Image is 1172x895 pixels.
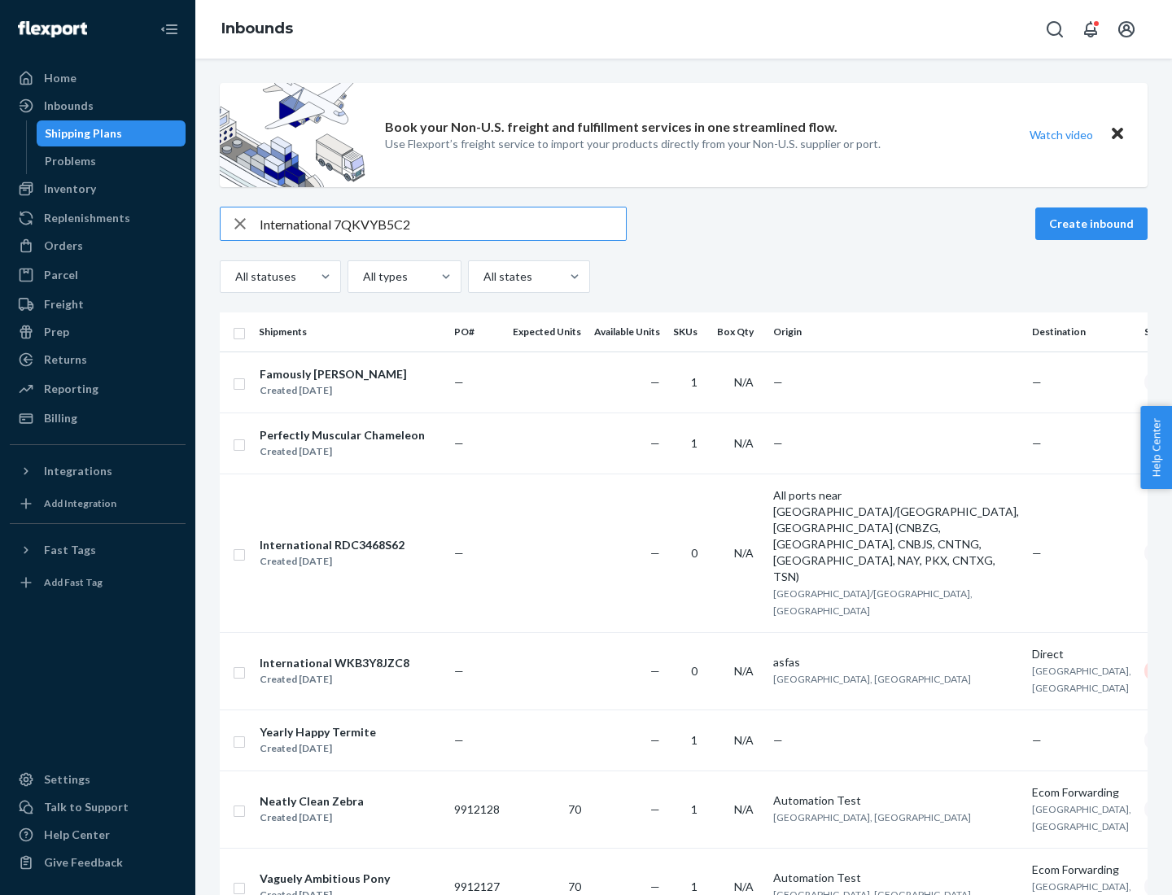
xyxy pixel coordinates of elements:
[734,436,754,450] span: N/A
[10,233,186,259] a: Orders
[650,733,660,747] span: —
[650,436,660,450] span: —
[650,375,660,389] span: —
[734,733,754,747] span: N/A
[773,792,1019,809] div: Automation Test
[1025,312,1138,351] th: Destination
[361,268,363,285] input: All types
[691,802,698,816] span: 1
[1032,665,1131,694] span: [GEOGRAPHIC_DATA], [GEOGRAPHIC_DATA]
[44,854,123,871] div: Give Feedback
[1032,375,1042,389] span: —
[506,312,588,351] th: Expected Units
[260,553,405,570] div: Created [DATE]
[10,766,186,792] a: Settings
[448,771,506,848] td: 9912128
[10,319,186,345] a: Prep
[454,375,464,389] span: —
[1032,733,1042,747] span: —
[44,210,130,226] div: Replenishments
[1032,436,1042,450] span: —
[691,880,698,893] span: 1
[44,799,129,815] div: Talk to Support
[260,366,407,382] div: Famously [PERSON_NAME]
[260,207,626,240] input: Search inbounds by name, destination, msku...
[37,148,186,174] a: Problems
[44,542,96,558] div: Fast Tags
[45,153,96,169] div: Problems
[454,733,464,747] span: —
[10,491,186,517] a: Add Integration
[260,443,425,460] div: Created [DATE]
[44,496,116,510] div: Add Integration
[10,458,186,484] button: Integrations
[208,6,306,53] ol: breadcrumbs
[44,827,110,843] div: Help Center
[1032,784,1131,801] div: Ecom Forwarding
[691,436,698,450] span: 1
[1039,13,1071,46] button: Open Search Box
[1140,406,1172,489] span: Help Center
[1032,862,1131,878] div: Ecom Forwarding
[221,20,293,37] a: Inbounds
[1035,207,1148,240] button: Create inbound
[734,664,754,678] span: N/A
[10,93,186,119] a: Inbounds
[44,463,112,479] div: Integrations
[10,405,186,431] a: Billing
[385,118,837,137] p: Book your Non-U.S. freight and fulfillment services in one streamlined flow.
[773,375,783,389] span: —
[44,267,78,283] div: Parcel
[44,70,77,86] div: Home
[10,347,186,373] a: Returns
[260,793,364,810] div: Neatly Clean Zebra
[10,262,186,288] a: Parcel
[773,587,973,617] span: [GEOGRAPHIC_DATA]/[GEOGRAPHIC_DATA], [GEOGRAPHIC_DATA]
[773,673,971,685] span: [GEOGRAPHIC_DATA], [GEOGRAPHIC_DATA]
[1032,803,1131,832] span: [GEOGRAPHIC_DATA], [GEOGRAPHIC_DATA]
[44,410,77,426] div: Billing
[260,724,376,740] div: Yearly Happy Termite
[260,810,364,826] div: Created [DATE]
[260,671,409,688] div: Created [DATE]
[44,181,96,197] div: Inventory
[44,771,90,788] div: Settings
[44,324,69,340] div: Prep
[691,546,698,560] span: 0
[44,296,84,312] div: Freight
[385,136,881,152] p: Use Flexport’s freight service to import your products directly from your Non-U.S. supplier or port.
[10,849,186,875] button: Give Feedback
[454,436,464,450] span: —
[10,291,186,317] a: Freight
[1107,123,1128,146] button: Close
[10,537,186,563] button: Fast Tags
[454,546,464,560] span: —
[10,570,186,596] a: Add Fast Tag
[10,65,186,91] a: Home
[260,655,409,671] div: International WKB3Y8JZC8
[711,312,767,351] th: Box Qty
[1110,13,1143,46] button: Open account menu
[37,120,186,146] a: Shipping Plans
[10,176,186,202] a: Inventory
[260,427,425,443] div: Perfectly Muscular Chameleon
[260,537,405,553] div: International RDC3468S62
[588,312,667,351] th: Available Units
[10,794,186,820] a: Talk to Support
[691,375,698,389] span: 1
[773,870,1019,886] div: Automation Test
[1032,546,1042,560] span: —
[773,811,971,823] span: [GEOGRAPHIC_DATA], [GEOGRAPHIC_DATA]
[773,733,783,747] span: —
[44,575,103,589] div: Add Fast Tag
[482,268,483,285] input: All states
[568,802,581,816] span: 70
[260,871,390,887] div: Vaguely Ambitious Pony
[1032,646,1131,662] div: Direct
[667,312,711,351] th: SKUs
[568,880,581,893] span: 70
[734,880,754,893] span: N/A
[650,802,660,816] span: —
[44,351,87,368] div: Returns
[260,382,407,399] div: Created [DATE]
